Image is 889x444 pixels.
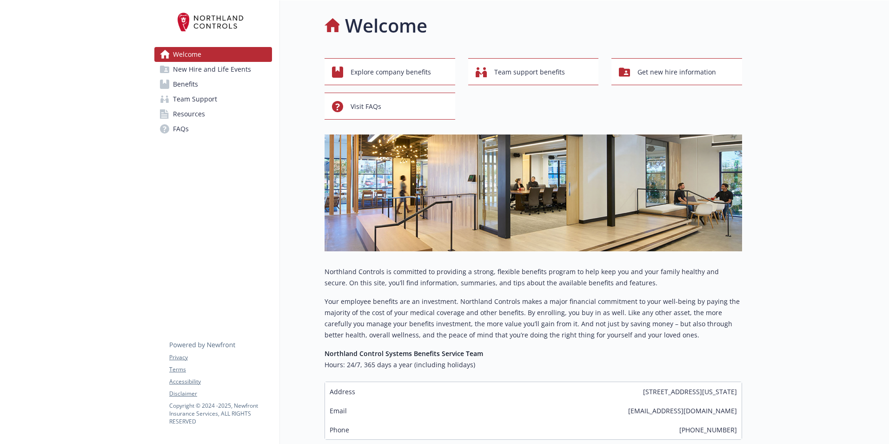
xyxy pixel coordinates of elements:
a: FAQs [154,121,272,136]
button: Team support benefits [468,58,599,85]
img: overview page banner [325,135,742,251]
a: Team Support [154,92,272,107]
span: FAQs [173,121,189,136]
a: Accessibility [169,377,272,386]
h1: Welcome [345,12,427,40]
p: Your employee benefits are an investment. Northland Controls makes a major financial commitment t... [325,296,742,341]
h6: Hours: 24/7, 365 days a year (including holidays)​ [325,359,742,370]
span: Benefits [173,77,198,92]
span: Team support benefits [494,63,565,81]
a: Disclaimer [169,390,272,398]
button: Visit FAQs [325,93,455,120]
span: Resources [173,107,205,121]
span: Address [330,387,355,397]
a: Privacy [169,353,272,362]
span: Get new hire information [637,63,716,81]
p: Copyright © 2024 - 2025 , Newfront Insurance Services, ALL RIGHTS RESERVED [169,402,272,425]
a: New Hire and Life Events [154,62,272,77]
span: [PHONE_NUMBER] [679,425,737,435]
button: Explore company benefits [325,58,455,85]
span: New Hire and Life Events [173,62,251,77]
span: Phone [330,425,349,435]
a: Resources [154,107,272,121]
p: Northland Controls is committed to providing a strong, flexible benefits program to help keep you... [325,266,742,289]
span: Visit FAQs [351,98,381,115]
span: [EMAIL_ADDRESS][DOMAIN_NAME] [628,406,737,416]
span: Explore company benefits [351,63,431,81]
span: Email [330,406,347,416]
a: Welcome [154,47,272,62]
span: Welcome [173,47,201,62]
span: [STREET_ADDRESS][US_STATE] [643,387,737,397]
a: Terms [169,365,272,374]
a: Benefits [154,77,272,92]
button: Get new hire information [611,58,742,85]
strong: Northland Control Systems Benefits Service Team [325,349,483,358]
span: Team Support [173,92,217,107]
